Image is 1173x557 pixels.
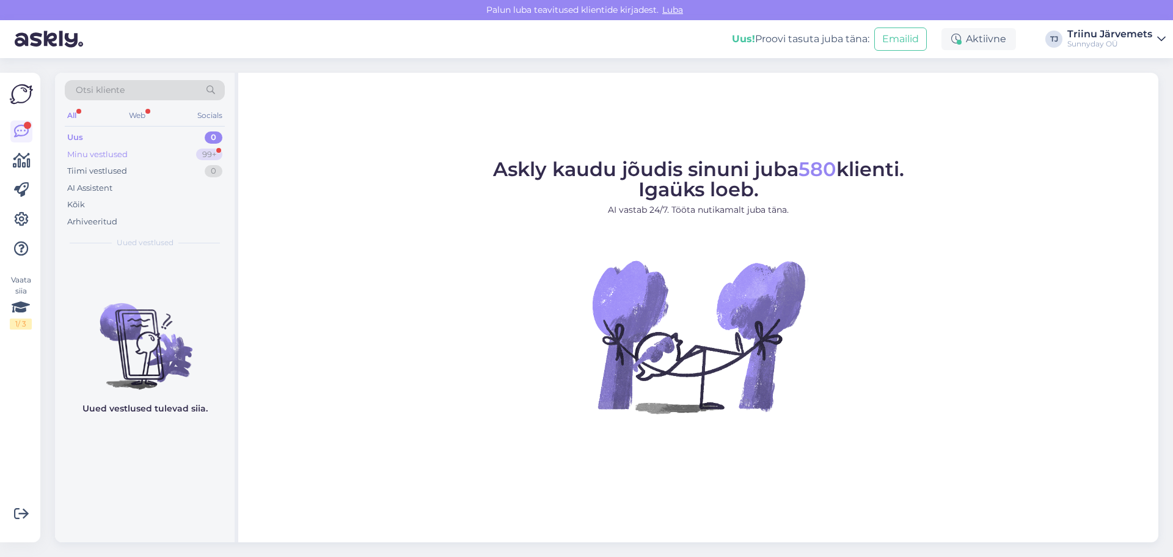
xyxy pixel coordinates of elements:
[10,275,32,330] div: Vaata siia
[10,83,33,106] img: Askly Logo
[76,84,125,97] span: Otsi kliente
[874,28,927,51] button: Emailid
[493,157,904,201] span: Askly kaudu jõudis sinuni juba klienti. Igaüks loeb.
[588,226,808,446] img: No Chat active
[195,108,225,124] div: Socials
[1067,29,1152,39] div: Triinu Järvemets
[205,131,222,144] div: 0
[67,199,85,211] div: Kõik
[798,157,836,181] span: 580
[67,216,117,228] div: Arhiveeritud
[941,28,1016,50] div: Aktiivne
[659,4,687,15] span: Luba
[1045,31,1062,48] div: TJ
[1067,29,1166,49] a: Triinu JärvemetsSunnyday OÜ
[55,281,235,391] img: No chats
[196,149,222,161] div: 99+
[732,32,869,46] div: Proovi tasuta juba täna:
[732,33,755,45] b: Uus!
[67,131,83,144] div: Uus
[126,108,148,124] div: Web
[67,165,127,177] div: Tiimi vestlused
[67,149,128,161] div: Minu vestlused
[493,204,904,216] p: AI vastab 24/7. Tööta nutikamalt juba täna.
[67,182,112,194] div: AI Assistent
[1067,39,1152,49] div: Sunnyday OÜ
[205,165,222,177] div: 0
[82,402,208,415] p: Uued vestlused tulevad siia.
[117,237,174,248] span: Uued vestlused
[65,108,79,124] div: All
[10,319,32,330] div: 1 / 3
